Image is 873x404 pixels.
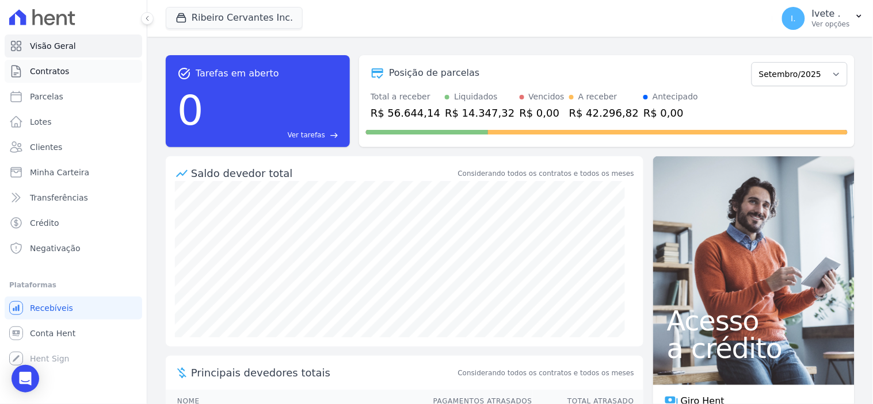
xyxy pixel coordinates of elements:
[30,302,73,314] span: Recebíveis
[667,307,841,334] span: Acesso
[12,365,39,393] div: Open Intercom Messenger
[30,66,69,77] span: Contratos
[371,91,440,103] div: Total a receber
[30,243,81,254] span: Negativação
[791,14,796,22] span: I.
[288,130,325,140] span: Ver tarefas
[445,105,514,121] div: R$ 14.347,32
[773,2,873,34] button: I. Ivete . Ver opções
[191,166,456,181] div: Saldo devedor total
[529,91,565,103] div: Vencidos
[30,91,63,102] span: Parcelas
[177,80,204,140] div: 0
[191,365,456,380] span: Principais devedores totais
[812,8,850,20] p: Ivete .
[5,161,142,184] a: Minha Carteira
[578,91,617,103] div: A receber
[643,105,698,121] div: R$ 0,00
[5,85,142,108] a: Parcelas
[30,40,76,52] span: Visão Geral
[371,105,440,121] div: R$ 56.644,14
[5,34,142,57] a: Visão Geral
[5,186,142,209] a: Transferências
[30,167,89,178] span: Minha Carteira
[5,211,142,234] a: Crédito
[5,237,142,260] a: Negativação
[569,105,639,121] div: R$ 42.296,82
[454,91,498,103] div: Liquidados
[520,105,565,121] div: R$ 0,00
[389,66,480,80] div: Posição de parcelas
[667,334,841,362] span: a crédito
[30,116,52,128] span: Lotes
[653,91,698,103] div: Antecipado
[30,141,62,153] span: Clientes
[458,168,634,179] div: Considerando todos os contratos e todos os meses
[5,60,142,83] a: Contratos
[196,67,279,80] span: Tarefas em aberto
[5,322,142,345] a: Conta Hent
[9,278,138,292] div: Plataformas
[166,7,303,29] button: Ribeiro Cervantes Inc.
[30,192,88,203] span: Transferências
[330,131,338,140] span: east
[812,20,850,29] p: Ver opções
[5,110,142,133] a: Lotes
[30,328,75,339] span: Conta Hent
[208,130,338,140] a: Ver tarefas east
[30,217,59,229] span: Crédito
[5,297,142,320] a: Recebíveis
[177,67,191,80] span: task_alt
[458,368,634,378] span: Considerando todos os contratos e todos os meses
[5,136,142,159] a: Clientes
